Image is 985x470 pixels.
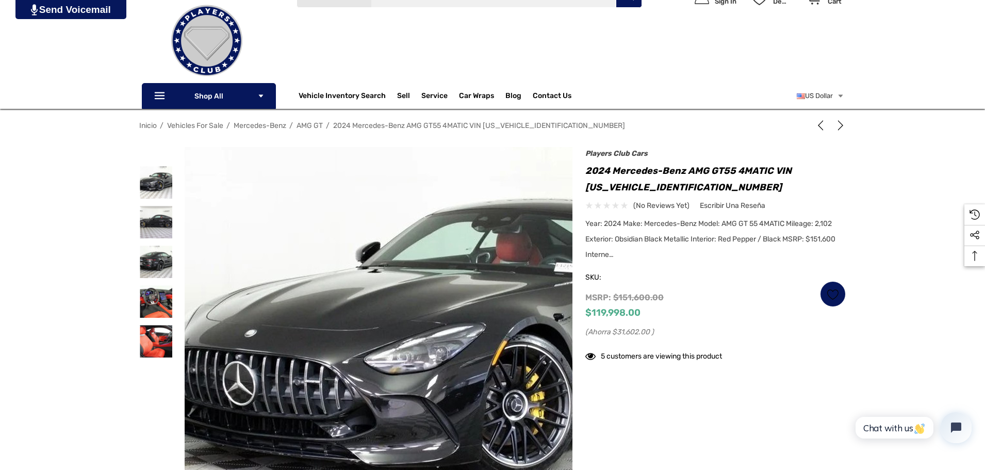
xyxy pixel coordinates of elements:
[142,83,276,109] p: Shop All
[299,91,386,103] a: Vehicle Inventory Search
[633,199,689,212] span: (No reviews yet)
[964,251,985,261] svg: Top
[297,121,323,130] a: AMG GT
[140,285,172,318] img: For Sale: 2024 Mercedes-Benz AMG GT55 4MATIC VIN W1KRJ8AB8RF000444
[533,91,571,103] a: Contact Us
[844,403,980,452] iframe: Tidio Chat
[257,92,265,100] svg: Icon Arrow Down
[585,149,648,158] a: Players Club Cars
[140,325,172,358] img: For Sale: 2024 Mercedes-Benz AMG GT55 4MATIC VIN W1KRJ8AB8RF000444
[397,86,421,106] a: Sell
[831,120,846,131] a: Siguiente
[140,206,172,238] img: For Sale: 2024 Mercedes-Benz AMG GT55 4MATIC VIN W1KRJ8AB8RF000444
[234,121,286,130] a: Mercedes-Benz
[585,347,722,363] div: 5 customers are viewing this product
[700,199,765,212] a: Escribir una reseña
[140,246,172,278] img: For Sale: 2024 Mercedes-Benz AMG GT55 4MATIC VIN W1KRJ8AB8RF000444
[585,163,846,196] h1: 2024 Mercedes-Benz AMG GT55 4MATIC VIN [US_VEHICLE_IDENTIFICATION_NUMBER]
[585,307,641,318] span: $119,998.00
[585,270,637,285] span: SKU:
[459,86,505,106] a: Car Wraps
[139,117,846,135] nav: Breadcrumb
[651,328,654,336] span: )
[397,91,410,103] span: Sell
[700,201,765,210] span: Escribir una reseña
[139,121,157,130] a: Inicio
[820,281,846,307] a: Listas de deseos
[613,293,664,302] span: $151,600.00
[970,230,980,240] svg: Social Media
[585,328,611,336] span: (Ahorra
[140,166,172,199] img: For Sale: 2024 Mercedes-Benz AMG GT55 4MATIC VIN W1KRJ8AB8RF000444
[421,91,448,103] a: Service
[612,328,650,336] span: $31,602.00
[970,209,980,220] svg: Recently Viewed
[333,121,625,130] a: 2024 Mercedes-Benz AMG GT55 4MATIC VIN [US_VEHICLE_IDENTIFICATION_NUMBER]
[459,91,494,103] span: Car Wraps
[153,90,169,102] svg: Icon Line
[827,288,839,300] svg: Listas de deseos
[815,120,830,131] a: Anterior
[797,86,844,106] a: Seleccionar moneda: USD
[31,4,38,15] img: PjwhLS0gR2VuZXJhdG9yOiBHcmF2aXQuaW8gLS0+PHN2ZyB4bWxucz0iaHR0cDovL3d3dy53My5vcmcvMjAwMC9zdmciIHhtb...
[505,91,521,103] a: Blog
[585,293,611,302] span: MSRP:
[167,121,223,130] a: Vehicles For Sale
[585,219,835,259] span: Year: 2024 Make: Mercedes-Benz Model: AMG GT 55 4MATIC Mileage: 2,102 Exterior: Obsidian Black Me...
